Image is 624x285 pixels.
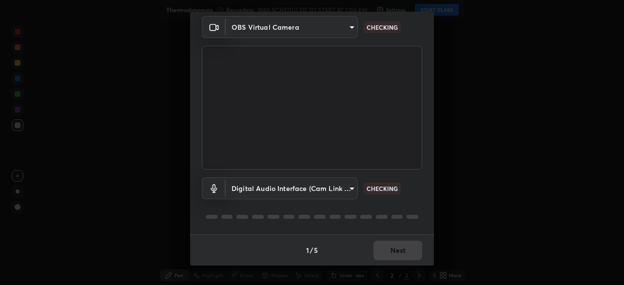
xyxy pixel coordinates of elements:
[314,245,318,255] h4: 5
[226,177,358,199] div: OBS Virtual Camera
[226,16,358,38] div: OBS Virtual Camera
[367,184,398,193] p: CHECKING
[310,245,313,255] h4: /
[306,245,309,255] h4: 1
[367,23,398,32] p: CHECKING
